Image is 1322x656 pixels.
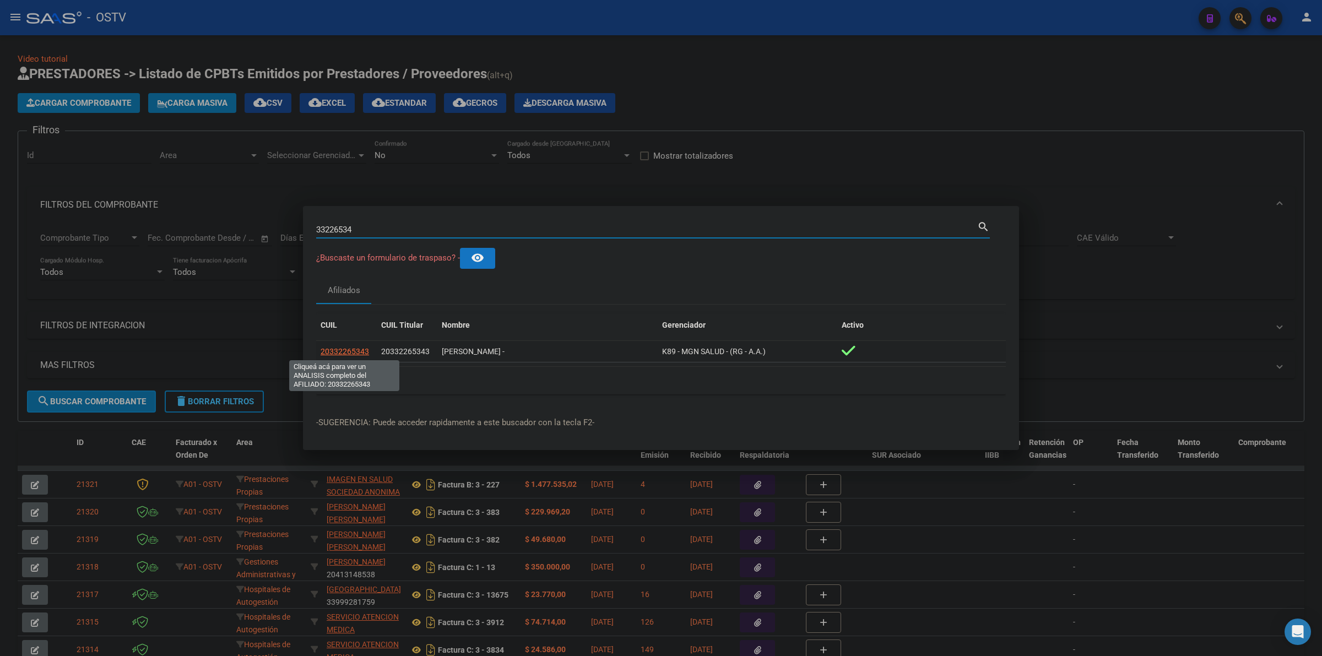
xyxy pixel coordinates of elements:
span: Nombre [442,321,470,329]
span: CUIL [321,321,337,329]
mat-icon: search [977,219,990,232]
div: [PERSON_NAME] - [442,345,653,358]
div: 1 total [316,367,1006,394]
div: Afiliados [328,284,360,297]
datatable-header-cell: Activo [837,313,1006,337]
datatable-header-cell: CUIL [316,313,377,337]
datatable-header-cell: Nombre [437,313,658,337]
span: 20332265343 [321,347,369,356]
datatable-header-cell: CUIL Titular [377,313,437,337]
span: ¿Buscaste un formulario de traspaso? - [316,253,460,263]
datatable-header-cell: Gerenciador [658,313,837,337]
p: -SUGERENCIA: Puede acceder rapidamente a este buscador con la tecla F2- [316,416,1006,429]
mat-icon: remove_red_eye [471,251,484,264]
span: Activo [842,321,864,329]
span: Gerenciador [662,321,706,329]
span: K89 - MGN SALUD - (RG - A.A.) [662,347,766,356]
span: 20332265343 [381,347,430,356]
div: Open Intercom Messenger [1285,619,1311,645]
span: CUIL Titular [381,321,423,329]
